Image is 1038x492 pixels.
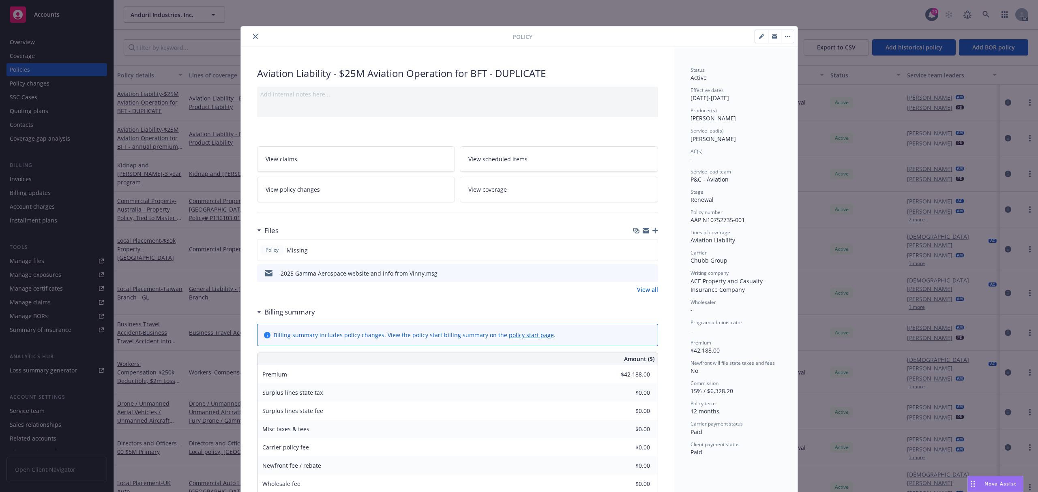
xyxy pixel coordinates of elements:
[691,441,740,448] span: Client payment status
[691,326,693,334] span: -
[691,299,716,306] span: Wholesaler
[691,175,729,183] span: P&C - Aviation
[691,270,729,276] span: Writing company
[984,480,1017,487] span: Nova Assist
[513,32,532,41] span: Policy
[602,368,655,381] input: 0.00
[460,177,658,202] a: View coverage
[691,188,703,195] span: Stage
[257,225,279,236] div: Files
[691,428,702,436] span: Paid
[262,443,309,451] span: Carrier policy fee
[287,246,308,255] span: Missing
[262,462,321,469] span: Newfront fee / rebate
[967,476,1023,492] button: Nova Assist
[281,269,438,278] div: 2025 Gamma Aerospace website and info from Vinny.msg
[257,146,455,172] a: View claims
[691,257,727,264] span: Chubb Group
[691,359,775,366] span: Newfront will file state taxes and fees
[691,339,711,346] span: Premium
[264,225,279,236] h3: Files
[468,155,528,163] span: View scheduled items
[691,196,714,203] span: Renewal
[624,355,654,363] span: Amount ($)
[691,319,742,326] span: Program administrator
[691,407,719,415] span: 12 months
[691,400,716,407] span: Policy term
[257,66,658,80] div: Aviation Liability - $25M Aviation Operation for BFT - DUPLICATE
[691,420,743,427] span: Carrier payment status
[691,148,703,155] span: AC(s)
[691,277,764,293] span: ACE Property and Casualty Insurance Company
[691,114,736,122] span: [PERSON_NAME]
[691,387,733,395] span: 15% / $6,328.20
[262,407,323,415] span: Surplus lines state fee
[264,307,315,317] h3: Billing summary
[602,405,655,417] input: 0.00
[648,269,655,278] button: preview file
[602,441,655,453] input: 0.00
[262,480,300,488] span: Wholesale fee
[468,185,507,194] span: View coverage
[251,32,260,41] button: close
[691,87,724,94] span: Effective dates
[691,87,781,102] div: [DATE] - [DATE]
[637,285,658,294] a: View all
[691,135,736,143] span: [PERSON_NAME]
[602,460,655,472] input: 0.00
[691,306,693,314] span: -
[635,269,641,278] button: download file
[257,177,455,202] a: View policy changes
[260,90,655,98] div: Add internal notes here...
[691,216,745,224] span: AAP N10752735-001
[691,107,717,114] span: Producer(s)
[264,246,280,254] span: Policy
[691,448,702,456] span: Paid
[691,74,707,81] span: Active
[602,478,655,490] input: 0.00
[266,155,297,163] span: View claims
[691,209,723,216] span: Policy number
[691,229,730,236] span: Lines of coverage
[460,146,658,172] a: View scheduled items
[691,367,698,374] span: No
[691,249,707,256] span: Carrier
[274,331,555,339] div: Billing summary includes policy changes. View the policy start billing summary on the .
[691,168,731,175] span: Service lead team
[691,380,718,387] span: Commission
[266,185,320,194] span: View policy changes
[509,331,554,339] a: policy start page
[602,423,655,435] input: 0.00
[262,389,323,396] span: Surplus lines state tax
[262,425,309,433] span: Misc taxes & fees
[257,307,315,317] div: Billing summary
[691,347,720,354] span: $42,188.00
[262,370,287,378] span: Premium
[691,236,735,244] span: Aviation Liability
[691,127,724,134] span: Service lead(s)
[691,155,693,163] span: -
[691,66,705,73] span: Status
[968,476,978,492] div: Drag to move
[602,387,655,399] input: 0.00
